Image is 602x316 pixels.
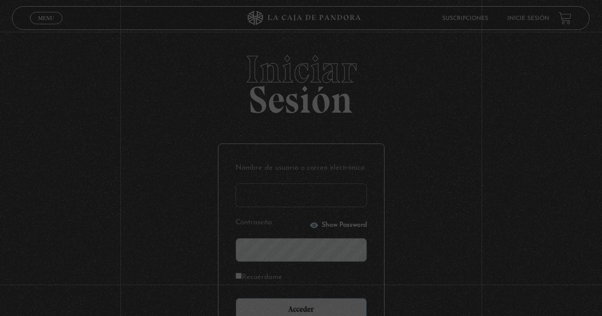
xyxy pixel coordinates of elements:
span: Cerrar [35,23,58,30]
span: Iniciar [12,50,590,88]
label: Recuérdame [236,270,282,285]
input: Recuérdame [236,273,242,279]
a: View your shopping cart [559,12,572,25]
span: Show Password [322,222,367,229]
label: Nombre de usuario o correo electrónico [236,161,367,176]
button: Show Password [309,220,367,230]
a: Suscripciones [443,16,489,21]
label: Contraseña [236,216,306,230]
span: Menu [39,15,54,21]
h2: Sesión [12,50,590,111]
a: Inicie sesión [508,16,550,21]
